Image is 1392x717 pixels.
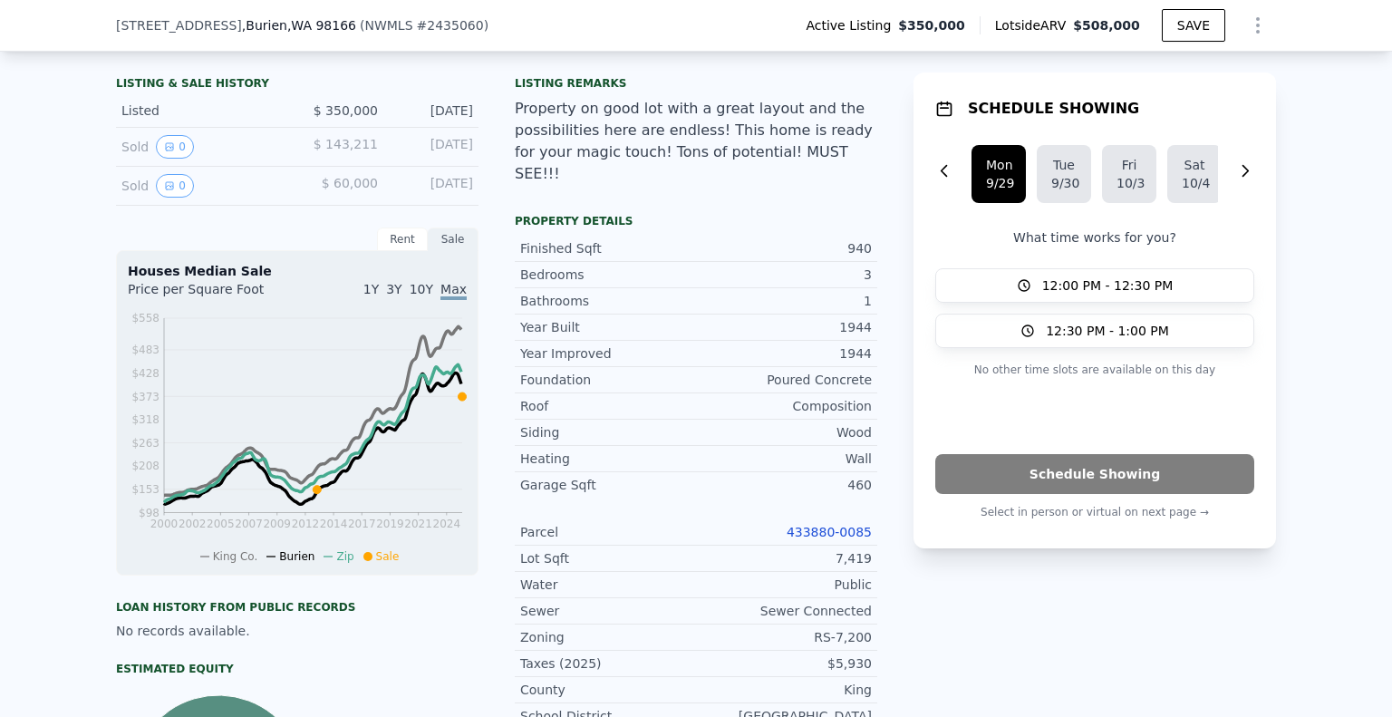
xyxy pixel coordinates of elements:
[131,413,159,426] tspan: $318
[696,371,872,389] div: Poured Concrete
[520,628,696,646] div: Zoning
[520,266,696,284] div: Bedrooms
[179,518,207,530] tspan: 2002
[696,576,872,594] div: Public
[363,282,379,296] span: 1Y
[213,550,258,563] span: King Co.
[995,16,1073,34] span: Lotside ARV
[386,282,401,296] span: 3Y
[392,135,473,159] div: [DATE]
[696,602,872,620] div: Sewer Connected
[428,228,478,251] div: Sale
[1182,174,1207,192] div: 10/4
[116,76,478,94] div: LISTING & SALE HISTORY
[1042,276,1174,295] span: 12:00 PM - 12:30 PM
[131,312,159,325] tspan: $558
[935,314,1254,348] button: 12:30 PM - 1:00 PM
[520,423,696,441] div: Siding
[1073,18,1140,33] span: $508,000
[696,423,872,441] div: Wood
[121,174,283,198] div: Sold
[364,18,412,33] span: NWMLS
[696,318,872,336] div: 1944
[1102,145,1156,203] button: Fri10/3
[696,654,872,673] div: $5,930
[139,507,159,519] tspan: $98
[520,292,696,310] div: Bathrooms
[235,518,263,530] tspan: 2007
[392,174,473,198] div: [DATE]
[520,318,696,336] div: Year Built
[696,239,872,257] div: 940
[696,628,872,646] div: RS-7,200
[121,102,283,120] div: Listed
[128,262,467,280] div: Houses Median Sale
[156,135,194,159] button: View historical data
[116,600,478,615] div: Loan history from public records
[520,602,696,620] div: Sewer
[696,266,872,284] div: 3
[696,549,872,567] div: 7,419
[287,18,356,33] span: , WA 98166
[520,397,696,415] div: Roof
[696,397,872,415] div: Composition
[131,460,159,472] tspan: $208
[696,476,872,494] div: 460
[292,518,320,530] tspan: 2012
[968,98,1139,120] h1: SCHEDULE SHOWING
[520,523,696,541] div: Parcel
[128,280,297,309] div: Price per Square Foot
[935,454,1254,494] button: Schedule Showing
[131,483,159,496] tspan: $153
[348,518,376,530] tspan: 2017
[1051,156,1077,174] div: Tue
[156,174,194,198] button: View historical data
[515,214,877,228] div: Property details
[520,576,696,594] div: Water
[520,681,696,699] div: County
[131,344,159,356] tspan: $483
[376,550,400,563] span: Sale
[410,282,433,296] span: 10Y
[322,176,378,190] span: $ 60,000
[935,359,1254,381] p: No other time slots are available on this day
[1051,174,1077,192] div: 9/30
[515,76,877,91] div: Listing remarks
[520,476,696,494] div: Garage Sqft
[1240,7,1276,44] button: Show Options
[520,450,696,468] div: Heating
[376,518,404,530] tspan: 2019
[787,525,872,539] a: 433880-0085
[520,654,696,673] div: Taxes (2025)
[116,622,478,640] div: No records available.
[116,662,478,676] div: Estimated Equity
[971,145,1026,203] button: Mon9/29
[116,16,242,34] span: [STREET_ADDRESS]
[263,518,291,530] tspan: 2009
[806,16,898,34] span: Active Listing
[121,135,283,159] div: Sold
[696,681,872,699] div: King
[433,518,461,530] tspan: 2024
[696,292,872,310] div: 1
[898,16,965,34] span: $350,000
[520,344,696,363] div: Year Improved
[314,137,378,151] span: $ 143,211
[1037,145,1091,203] button: Tue9/30
[1167,145,1222,203] button: Sat10/4
[131,437,159,450] tspan: $263
[1182,156,1207,174] div: Sat
[935,501,1254,523] p: Select in person or virtual on next page →
[520,371,696,389] div: Foundation
[520,549,696,567] div: Lot Sqft
[1162,9,1225,42] button: SAVE
[520,239,696,257] div: Finished Sqft
[242,16,356,34] span: , Burien
[131,367,159,380] tspan: $428
[207,518,235,530] tspan: 2005
[320,518,348,530] tspan: 2014
[417,18,484,33] span: # 2435060
[696,344,872,363] div: 1944
[404,518,432,530] tspan: 2021
[986,156,1011,174] div: Mon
